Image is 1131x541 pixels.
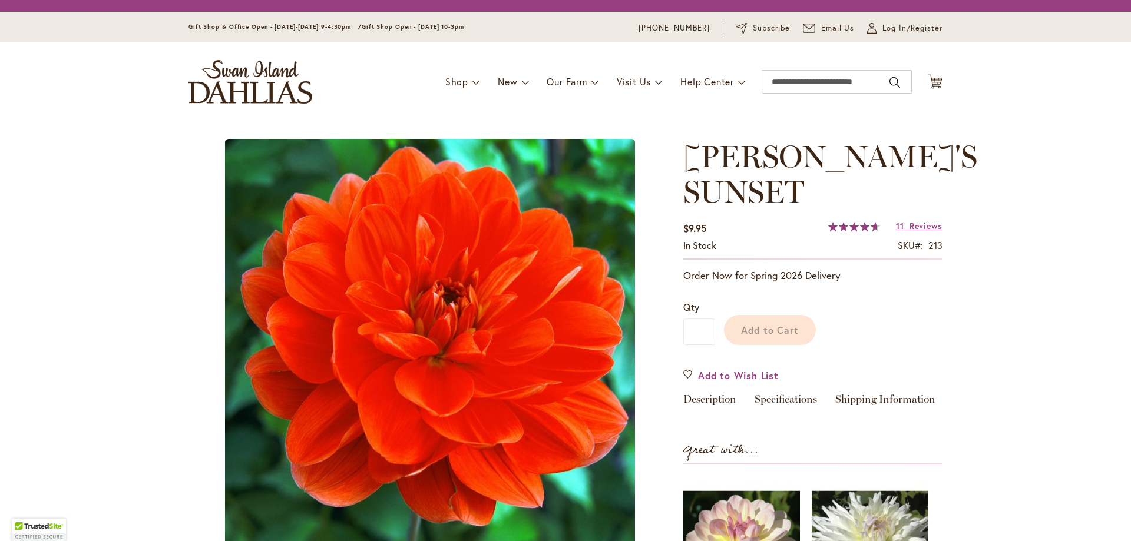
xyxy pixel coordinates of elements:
div: Detailed Product Info [683,394,943,411]
div: 213 [928,239,943,253]
span: Subscribe [753,22,790,34]
div: TrustedSite Certified [12,519,66,541]
span: Gift Shop Open - [DATE] 10-3pm [362,23,464,31]
a: Shipping Information [835,394,935,411]
p: Order Now for Spring 2026 Delivery [683,268,943,283]
span: Shop [445,75,468,88]
span: [PERSON_NAME]'S SUNSET [683,138,977,210]
span: Log In/Register [882,22,943,34]
span: New [498,75,517,88]
span: Help Center [680,75,734,88]
a: Description [683,394,736,411]
a: store logo [188,60,312,104]
span: Gift Shop & Office Open - [DATE]-[DATE] 9-4:30pm / [188,23,362,31]
a: Email Us [803,22,855,34]
div: 93% [828,222,880,231]
span: $9.95 [683,222,706,234]
strong: SKU [898,239,923,251]
span: Add to Wish List [698,369,779,382]
span: Qty [683,301,699,313]
span: Reviews [910,220,943,231]
a: [PHONE_NUMBER] [639,22,710,34]
div: Availability [683,239,716,253]
a: Log In/Register [867,22,943,34]
a: 11 Reviews [896,220,943,231]
span: Visit Us [617,75,651,88]
span: Email Us [821,22,855,34]
a: Add to Wish List [683,369,779,382]
strong: Great with... [683,440,759,460]
span: In stock [683,239,716,251]
a: Specifications [755,394,817,411]
a: Subscribe [736,22,790,34]
span: 11 [896,220,904,231]
button: Search [889,73,900,92]
span: Our Farm [547,75,587,88]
